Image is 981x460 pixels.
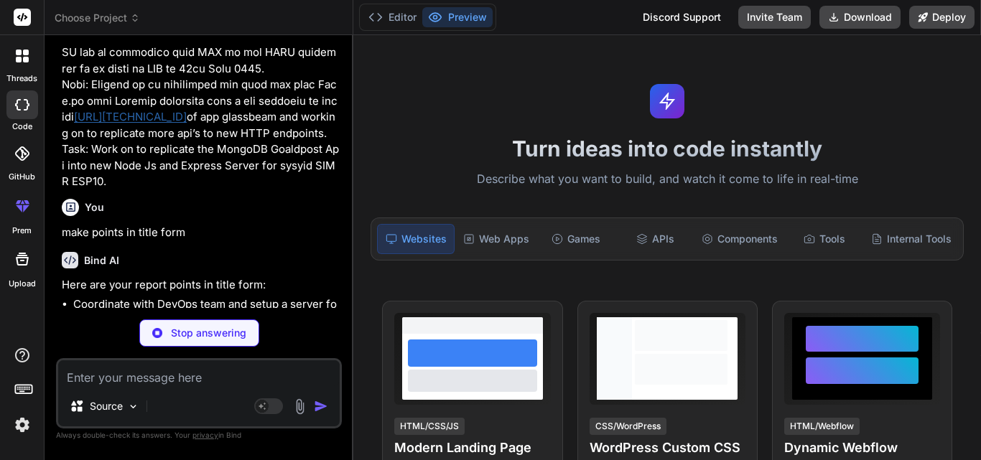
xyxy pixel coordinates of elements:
[73,296,339,345] li: Coordinate with DevOps team and setup a server for optimization and testing purpose ( ).
[192,431,218,439] span: privacy
[819,6,901,29] button: Download
[84,253,119,268] h6: Bind AI
[617,224,693,254] div: APIs
[362,170,972,189] p: Describe what you want to build, and watch it come to life in real-time
[696,224,784,254] div: Components
[422,7,493,27] button: Preview
[909,6,975,29] button: Deploy
[56,428,342,442] p: Always double-check its answers. Your in Bind
[10,413,34,437] img: settings
[738,6,811,29] button: Invite Team
[363,7,422,27] button: Editor
[634,6,730,29] div: Discord Support
[9,278,36,290] label: Upload
[538,224,614,254] div: Games
[784,418,860,435] div: HTML/Webflow
[9,171,35,183] label: GitHub
[590,418,666,435] div: CSS/WordPress
[6,72,37,85] label: threads
[74,110,187,123] a: [URL][TECHNICAL_ID]
[590,438,745,458] h4: WordPress Custom CSS
[62,277,339,294] p: Here are your report points in title form:
[362,136,972,161] h1: Turn ideas into code instantly
[127,400,139,413] img: Pick Models
[12,225,32,237] label: prem
[62,225,339,241] p: make points in title form
[12,121,32,133] label: code
[394,438,550,458] h4: Modern Landing Page
[457,224,535,254] div: Web Apps
[85,200,104,215] h6: You
[90,399,123,413] p: Source
[171,326,246,340] p: Stop answering
[394,418,465,435] div: HTML/CSS/JS
[865,224,957,254] div: Internal Tools
[292,398,308,415] img: attachment
[786,224,863,254] div: Tools
[377,224,455,254] div: Websites
[55,11,140,25] span: Choose Project
[314,399,328,413] img: icon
